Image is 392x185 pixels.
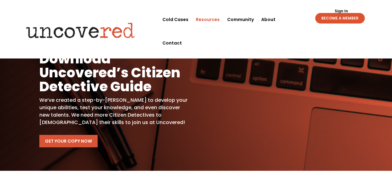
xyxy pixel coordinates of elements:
a: Community [227,8,254,31]
a: Cold Cases [162,8,188,31]
a: Resources [196,8,220,31]
a: Sign In [331,9,351,13]
a: Get Your Copy Now [39,135,98,147]
a: BECOME A MEMBER [315,13,365,24]
p: We’ve created a step-by-[PERSON_NAME] to develop your unique abilities, test your knowledge, and ... [39,97,187,126]
a: About [261,8,275,31]
a: Contact [162,31,182,55]
h1: Download Uncovered’s Citizen Detective Guide [39,52,187,97]
img: Uncovered logo [21,18,140,42]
